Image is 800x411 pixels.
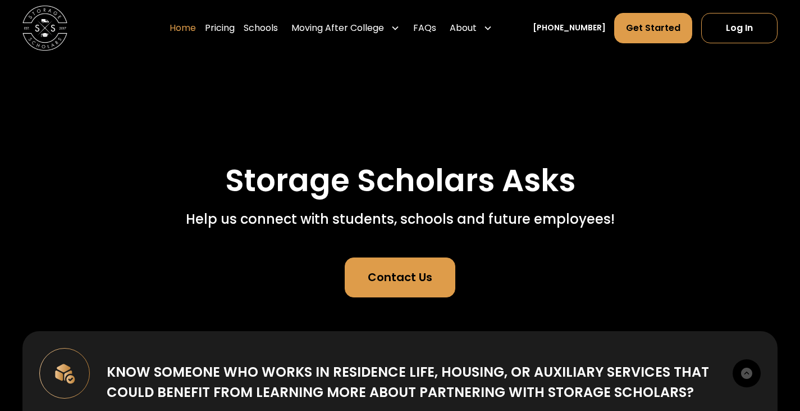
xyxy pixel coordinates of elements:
[170,12,196,44] a: Home
[445,12,497,44] div: About
[701,13,778,43] a: Log In
[287,12,404,44] div: Moving After College
[205,12,235,44] a: Pricing
[533,22,606,34] a: [PHONE_NUMBER]
[345,258,455,298] a: Contact Us
[22,6,67,51] a: home
[22,6,67,51] img: Storage Scholars main logo
[244,12,278,44] a: Schools
[291,21,384,35] div: Moving After College
[413,12,436,44] a: FAQs
[225,164,575,197] h1: Storage Scholars Asks
[186,209,615,229] div: Help us connect with students, schools and future employees!
[450,21,477,35] div: About
[368,269,432,286] div: Contact Us
[614,13,692,43] a: Get Started
[107,362,716,403] div: Know someone who works in Residence Life, Housing, or Auxiliary Services that could benefit from ...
